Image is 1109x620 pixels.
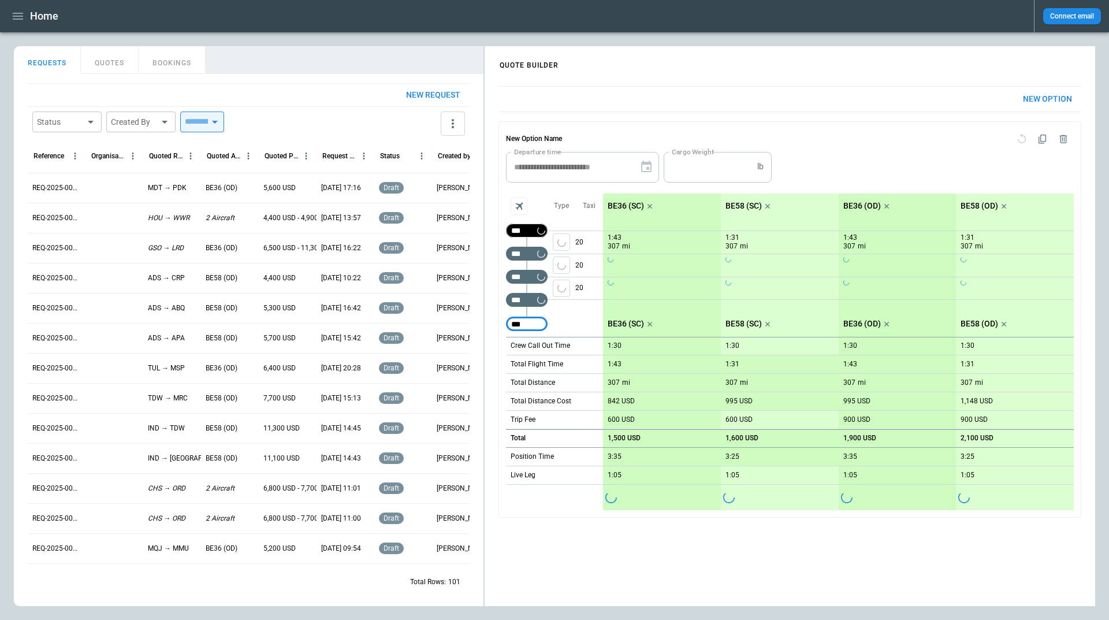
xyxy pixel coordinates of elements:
[37,116,83,128] div: Status
[183,148,198,164] button: Quoted Route column menu
[206,333,237,343] p: BE58 (OD)
[263,454,300,463] p: 11,100 USD
[148,213,189,223] p: HOU → WWR
[843,434,876,443] p: 1,900 USD
[206,484,235,493] p: 2 Aircraft
[125,148,140,164] button: Organisation column menu
[1043,8,1101,24] button: Connect email
[725,415,753,424] p: 600 USD
[725,434,758,443] p: 1,600 USD
[506,317,548,331] div: Too short
[608,471,622,480] p: 1:05
[672,147,714,157] label: Cargo Weight
[843,452,857,461] p: 3:35
[206,213,235,223] p: 2 Aircraft
[32,183,81,193] p: REQ-2025-000253
[725,201,762,211] p: BE58 (SC)
[322,152,356,160] div: Request Created At (UTC-05:00)
[321,544,361,554] p: [DATE] 09:54
[437,484,485,493] p: [PERSON_NAME]
[263,333,296,343] p: 5,700 USD
[843,415,870,424] p: 900 USD
[206,544,237,554] p: BE36 (OD)
[263,363,296,373] p: 6,400 USD
[321,183,361,193] p: [DATE] 17:16
[321,213,361,223] p: [DATE] 13:57
[299,148,314,164] button: Quoted Price column menu
[437,183,485,193] p: [PERSON_NAME]
[437,393,485,403] p: [PERSON_NAME]
[263,514,333,524] p: 6,800 USD - 7,700 USD
[506,224,548,237] div: Not found
[583,201,596,211] p: Taxi
[321,454,361,463] p: [DATE] 14:43
[575,231,603,254] p: 20
[321,424,361,433] p: [DATE] 14:45
[843,471,857,480] p: 1:05
[1032,129,1053,150] span: Duplicate quote option
[206,393,237,403] p: BE58 (OD)
[321,393,361,403] p: [DATE] 15:13
[437,333,485,343] p: [PERSON_NAME]
[381,274,401,282] span: draft
[32,454,81,463] p: REQ-2025-000244
[843,319,881,329] p: BE36 (OD)
[506,247,548,261] div: Too short
[553,233,570,251] span: Type of sector
[32,393,81,403] p: REQ-2025-000246
[858,378,866,388] p: mi
[32,213,81,223] p: REQ-2025-000252
[961,397,993,406] p: 1,148 USD
[437,454,485,463] p: [PERSON_NAME]
[265,152,299,160] div: Quoted Price
[511,396,571,406] p: Total Distance Cost
[263,424,300,433] p: 11,300 USD
[381,184,401,192] span: draft
[148,303,185,313] p: ADS → ABQ
[437,273,485,283] p: [PERSON_NAME]
[575,277,603,299] p: 20
[32,363,81,373] p: REQ-2025-000247
[437,213,485,223] p: [PERSON_NAME]
[32,303,81,313] p: REQ-2025-000249
[381,424,401,432] span: draft
[961,341,974,350] p: 1:30
[448,577,460,587] p: 101
[961,360,974,369] p: 1:31
[148,454,236,463] p: IND → [GEOGRAPHIC_DATA]
[14,46,81,74] button: REQUESTS
[206,424,237,433] p: BE58 (OD)
[206,183,237,193] p: BE36 (OD)
[608,341,622,350] p: 1:30
[961,201,998,211] p: BE58 (OD)
[263,393,296,403] p: 7,700 USD
[32,514,81,524] p: REQ-2025-000242
[381,484,401,492] span: draft
[511,198,528,215] span: Aircraft selection
[608,360,622,369] p: 1:43
[975,378,983,388] p: mi
[148,514,185,524] p: CHS → ORD
[608,233,622,242] p: 1:43
[757,162,764,172] p: lb
[603,194,1074,510] div: scrollable content
[961,415,988,424] p: 900 USD
[608,201,644,211] p: BE36 (SC)
[206,243,237,253] p: BE36 (OD)
[30,9,58,23] h1: Home
[553,280,570,297] span: Type of sector
[961,434,993,443] p: 2,100 USD
[381,214,401,222] span: draft
[608,397,635,406] p: 842 USD
[843,378,855,387] p: 307
[381,544,401,552] span: draft
[437,363,485,373] p: [PERSON_NAME]
[148,333,185,343] p: ADS → APA
[34,152,64,160] div: Reference
[506,293,548,307] div: Too short
[32,333,81,343] p: REQ-2025-000248
[321,303,361,313] p: [DATE] 16:42
[511,452,554,462] p: Position Time
[622,378,630,388] p: mi
[740,242,748,251] p: mi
